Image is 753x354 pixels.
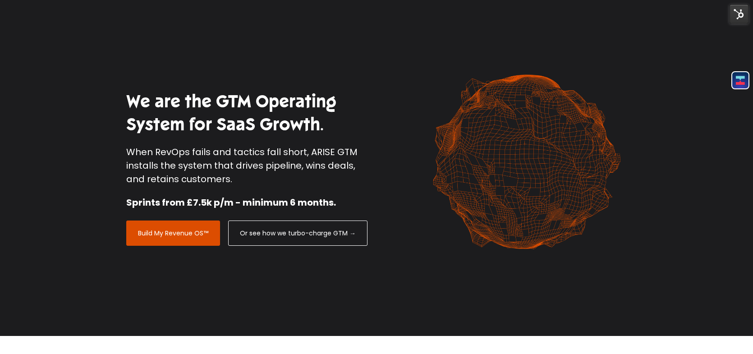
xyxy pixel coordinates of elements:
strong: Sprints from £7.5k p/m - minimum 6 months. [126,196,336,209]
a: Or see how we turbo-charge GTM → [228,221,367,246]
img: shape-61 orange [426,65,627,259]
img: HubSpot Tools Menu Toggle [730,5,748,23]
a: Build My Revenue OS™ [126,221,220,246]
p: When RevOps fails and tactics fall short, ARISE GTM installs the system that drives pipeline, win... [126,145,370,186]
h1: We are the GTM Operating System for SaaS Growth. [126,90,370,137]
